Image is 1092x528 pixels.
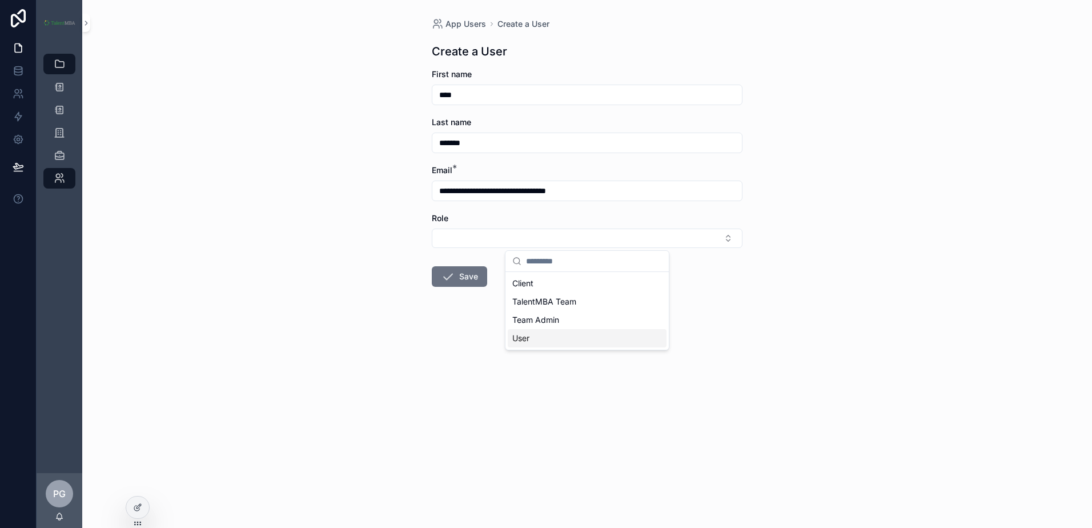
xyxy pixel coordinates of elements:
img: App logo [43,20,75,26]
div: Suggestions [505,272,669,350]
span: App Users [445,18,486,30]
a: Create a User [497,18,549,30]
button: Select Button [432,229,742,248]
span: Team Admin [512,314,559,326]
span: User [512,333,529,344]
a: App Users [432,18,486,30]
span: PG [53,487,66,501]
span: Last name [432,117,471,127]
span: Email [432,165,452,175]
button: Save [432,266,487,287]
span: TalentMBA Team [512,296,576,307]
span: Role [432,213,448,223]
span: First name [432,69,472,79]
span: Client [512,278,533,289]
h1: Create a User [432,43,507,59]
div: scrollable content [37,46,82,203]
